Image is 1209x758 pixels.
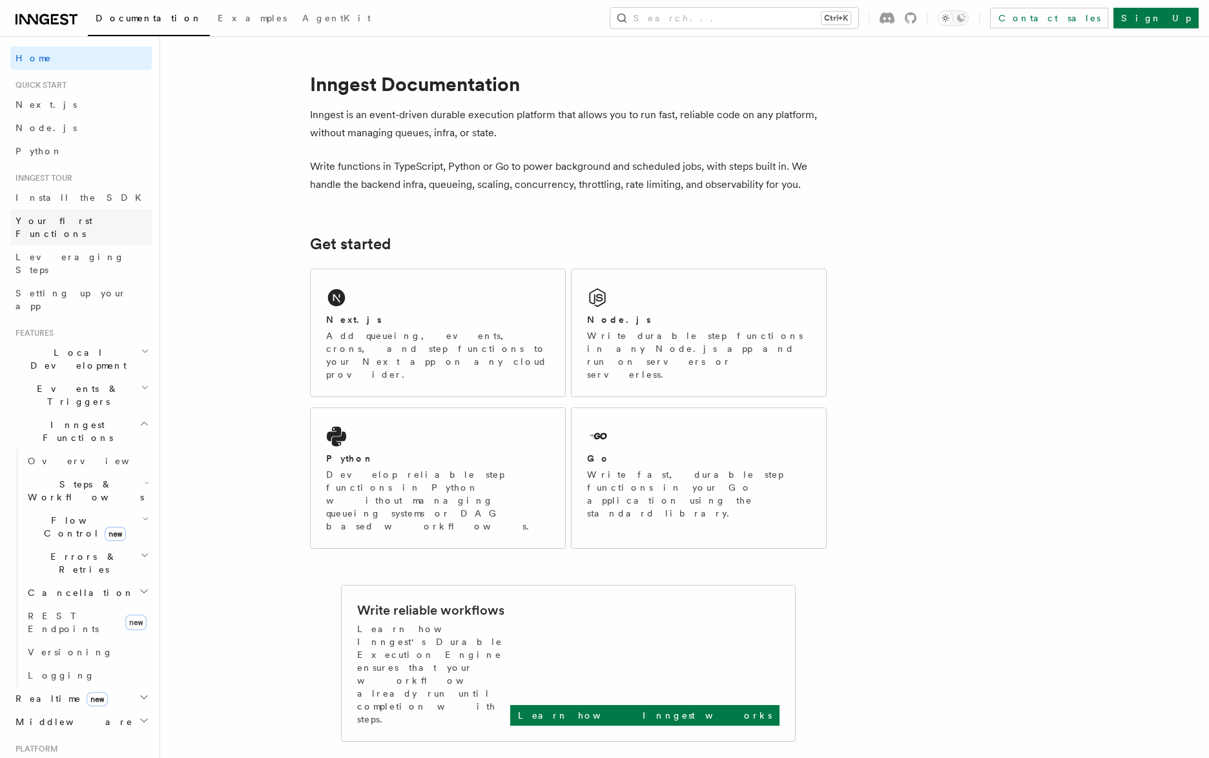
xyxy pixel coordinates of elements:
a: Sign Up [1113,8,1199,28]
span: new [125,615,147,630]
a: Logging [23,664,152,687]
span: Leveraging Steps [15,252,125,275]
span: Documentation [96,13,202,23]
kbd: Ctrl+K [821,12,851,25]
button: Local Development [10,341,152,377]
a: Install the SDK [10,186,152,209]
p: Write functions in TypeScript, Python or Go to power background and scheduled jobs, with steps bu... [310,158,827,194]
h2: Python [326,452,374,465]
a: PythonDevelop reliable step functions in Python without managing queueing systems or DAG based wo... [310,407,566,549]
p: Learn how Inngest's Durable Execution Engine ensures that your workflow already run until complet... [357,622,510,726]
a: Documentation [88,4,210,36]
span: Setting up your app [15,288,127,311]
span: Platform [10,744,58,754]
span: Steps & Workflows [23,478,144,504]
span: REST Endpoints [28,611,99,634]
span: Home [15,52,52,65]
span: Quick start [10,80,67,90]
span: Inngest tour [10,173,72,183]
span: Next.js [15,99,77,110]
span: Node.js [15,123,77,133]
p: Develop reliable step functions in Python without managing queueing systems or DAG based workflows. [326,468,550,533]
a: AgentKit [294,4,378,35]
h2: Next.js [326,313,382,326]
span: Flow Control [23,514,142,540]
span: Features [10,328,54,338]
a: Python [10,139,152,163]
span: Python [15,146,63,156]
button: Middleware [10,710,152,733]
a: Setting up your app [10,282,152,318]
a: Get started [310,235,391,253]
span: Cancellation [23,586,134,599]
h2: Node.js [587,313,651,326]
a: Contact sales [990,8,1108,28]
span: Local Development [10,346,141,372]
button: Realtimenew [10,687,152,710]
button: Cancellation [23,581,152,604]
button: Flow Controlnew [23,509,152,545]
a: Next.jsAdd queueing, events, crons, and step functions to your Next app on any cloud provider. [310,269,566,397]
p: Inngest is an event-driven durable execution platform that allows you to run fast, reliable code ... [310,106,827,142]
span: Realtime [10,692,108,705]
h2: Go [587,452,610,465]
button: Events & Triggers [10,377,152,413]
a: Leveraging Steps [10,245,152,282]
a: Examples [210,4,294,35]
span: Logging [28,670,95,681]
span: new [105,527,126,541]
a: Node.js [10,116,152,139]
button: Toggle dark mode [938,10,969,26]
button: Inngest Functions [10,413,152,449]
a: Overview [23,449,152,473]
p: Write fast, durable step functions in your Go application using the standard library. [587,468,811,520]
span: Install the SDK [15,192,149,203]
div: Inngest Functions [10,449,152,687]
span: Inngest Functions [10,418,139,444]
span: Your first Functions [15,216,92,239]
button: Steps & Workflows [23,473,152,509]
h2: Write reliable workflows [357,601,504,619]
a: Home [10,46,152,70]
p: Add queueing, events, crons, and step functions to your Next app on any cloud provider. [326,329,550,381]
span: Middleware [10,715,133,728]
a: Versioning [23,640,152,664]
span: Errors & Retries [23,550,140,576]
a: Next.js [10,93,152,116]
span: Events & Triggers [10,382,141,408]
button: Search...Ctrl+K [610,8,858,28]
p: Write durable step functions in any Node.js app and run on servers or serverless. [587,329,811,381]
h1: Inngest Documentation [310,72,827,96]
a: Your first Functions [10,209,152,245]
a: Node.jsWrite durable step functions in any Node.js app and run on servers or serverless. [571,269,827,397]
span: new [87,692,108,706]
span: Examples [218,13,287,23]
span: AgentKit [302,13,371,23]
button: Errors & Retries [23,545,152,581]
span: Overview [28,456,161,466]
p: Learn how Inngest works [518,709,772,722]
a: GoWrite fast, durable step functions in your Go application using the standard library. [571,407,827,549]
a: Learn how Inngest works [510,705,780,726]
a: REST Endpointsnew [23,604,152,640]
span: Versioning [28,647,113,657]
